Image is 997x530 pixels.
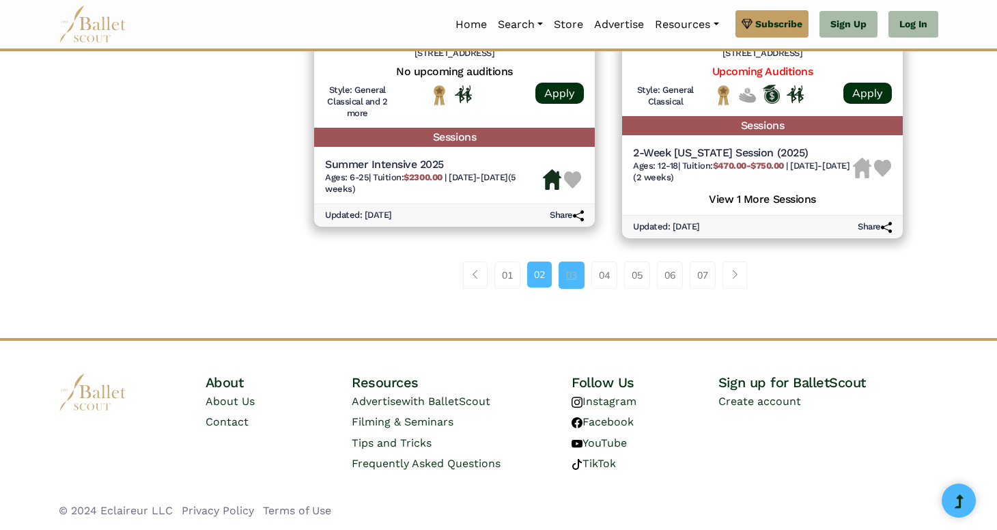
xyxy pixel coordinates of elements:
h4: About [206,374,352,391]
a: Sign Up [819,11,877,38]
li: © 2024 Eclaireur LLC [59,502,173,520]
a: Apply [535,83,584,104]
span: Ages: 12-18 [633,161,678,171]
a: 06 [657,262,683,289]
span: Tuition: [373,172,445,182]
a: TikTok [572,457,616,470]
h5: 2-Week [US_STATE] Session (2025) [633,146,853,161]
img: logo [59,374,127,411]
b: $470.00-$750.00 [713,161,784,171]
img: In Person [455,85,472,103]
img: In Person [787,85,804,103]
img: gem.svg [742,16,753,31]
a: Create account [718,395,801,408]
img: youtube logo [572,438,582,449]
h5: View 1 More Sessions [633,189,892,207]
a: Advertisewith BalletScout [352,395,490,408]
img: Offers Scholarship [763,85,780,104]
a: Facebook [572,415,634,428]
a: 01 [494,262,520,289]
a: Upcoming Auditions [712,65,813,78]
img: facebook logo [572,417,582,428]
img: tiktok logo [572,459,582,470]
span: with BalletScout [402,395,490,408]
a: 02 [527,262,552,288]
h5: Sessions [314,128,595,148]
a: Log In [888,11,938,38]
h5: No upcoming auditions [325,65,584,79]
h6: Updated: [DATE] [325,210,392,221]
a: Contact [206,415,249,428]
a: Advertise [589,10,649,39]
a: Instagram [572,395,636,408]
h6: Style: General Classical and 2 more [325,85,390,120]
h6: Share [550,210,584,221]
a: Home [450,10,492,39]
a: About Us [206,395,255,408]
span: Ages: 6-25 [325,172,369,182]
a: Store [548,10,589,39]
a: 04 [591,262,617,289]
a: 03 [559,262,585,289]
h4: Resources [352,374,572,391]
a: Filming & Seminars [352,415,453,428]
a: Subscribe [735,10,809,38]
h6: [STREET_ADDRESS] [633,48,892,59]
span: [DATE]-[DATE] (2 weeks) [633,161,849,182]
h5: Summer Intensive 2025 [325,158,543,172]
span: Tuition: [682,161,787,171]
img: Housing Unavailable [853,158,871,178]
a: YouTube [572,436,627,449]
h4: Sign up for BalletScout [718,374,938,391]
b: $2300.00 [404,172,442,182]
h6: Share [858,221,892,233]
a: Terms of Use [263,504,331,517]
a: 05 [624,262,650,289]
img: Heart [564,171,581,189]
a: Apply [843,83,892,104]
img: instagram logo [572,397,582,408]
img: Heart [874,160,891,177]
h5: Sessions [622,116,903,136]
a: Privacy Policy [182,504,254,517]
img: Housing Available [543,169,561,190]
span: [DATE]-[DATE] (5 weeks) [325,172,516,194]
h6: | | [633,161,853,184]
h6: [STREET_ADDRESS] [325,48,584,59]
a: Frequently Asked Questions [352,457,501,470]
img: National [715,85,732,106]
img: No Financial Aid [739,85,756,106]
h6: | | [325,172,543,195]
nav: Page navigation example [463,262,755,289]
span: Subscribe [755,16,802,31]
a: Resources [649,10,724,39]
a: Tips and Tricks [352,436,432,449]
h4: Follow Us [572,374,718,391]
a: Search [492,10,548,39]
h6: Style: General Classical [633,85,698,108]
h6: Updated: [DATE] [633,221,700,233]
a: 07 [690,262,716,289]
img: National [431,85,448,106]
